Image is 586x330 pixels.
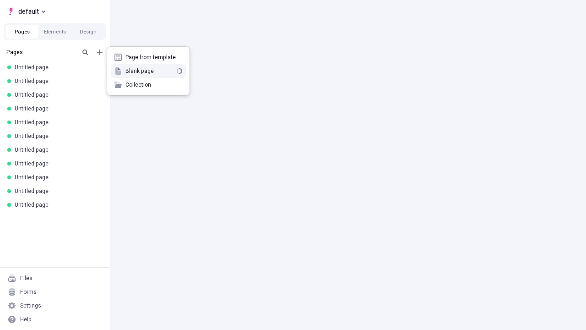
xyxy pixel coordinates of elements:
div: Forms [20,288,37,296]
div: Add new [107,47,190,95]
button: Select site [4,5,49,18]
div: Files [20,275,33,282]
div: Untitled page [15,160,99,167]
button: Design [71,25,104,38]
span: Blank page [125,67,173,75]
div: Untitled page [15,105,99,112]
div: Settings [20,302,41,309]
div: Untitled page [15,201,99,209]
div: Untitled page [15,132,99,140]
div: Untitled page [15,119,99,126]
div: Untitled page [15,91,99,99]
span: Collection [125,81,182,88]
span: Page from template [125,54,182,61]
button: Add new [94,47,105,58]
div: Untitled page [15,77,99,85]
div: Untitled page [15,187,99,195]
button: Elements [38,25,71,38]
div: Untitled page [15,64,99,71]
div: Untitled page [15,146,99,154]
span: default [18,6,39,17]
button: Pages [5,25,38,38]
div: Help [20,316,32,323]
div: Untitled page [15,174,99,181]
div: Pages [6,49,76,56]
